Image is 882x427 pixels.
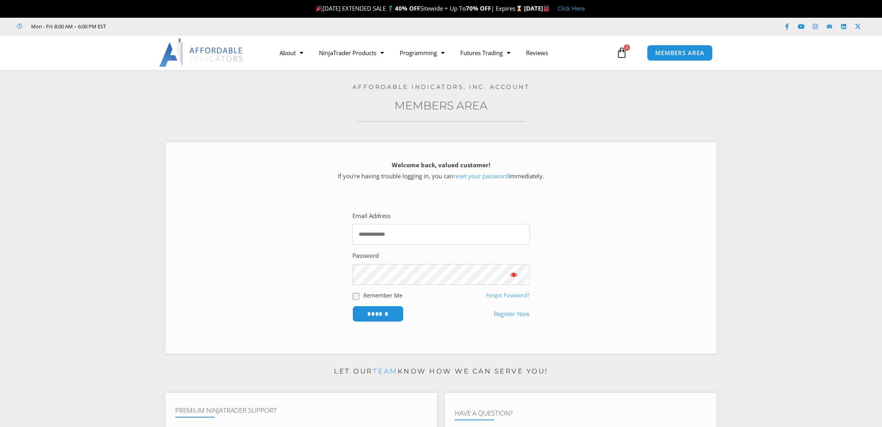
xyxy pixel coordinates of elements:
strong: [DATE] [524,4,550,12]
a: NinjaTrader Products [311,44,392,62]
a: About [272,44,311,62]
strong: Welcome back, valued customer! [392,161,490,169]
button: Show password [498,264,530,285]
img: ⌛ [516,6,522,11]
iframe: Customer reviews powered by Trustpilot [117,22,235,30]
p: If you’re having trouble logging in, you can immediately. [179,160,703,182]
a: Members Area [395,99,487,112]
h4: Have A Question? [455,409,707,417]
a: Affordable Indicators, Inc. Account [352,83,530,91]
a: Programming [392,44,452,62]
h4: Premium NinjaTrader Support [175,407,427,414]
a: 0 [604,41,639,64]
span: [DATE] EXTENDED SALE 🏌️‍♂️ Sitewide + Up To | Expires [314,4,524,12]
label: Password [352,250,379,261]
a: Reviews [518,44,556,62]
a: MEMBERS AREA [647,45,713,61]
span: Mon - Fri: 8:00 AM – 6:00 PM EST [29,22,106,31]
nav: Menu [272,44,614,62]
strong: 70% OFF [466,4,491,12]
a: Register Now [494,309,530,320]
p: Let our know how we can serve you! [165,365,717,378]
img: 🏭 [543,6,549,11]
a: team [373,367,398,375]
a: Futures Trading [452,44,518,62]
label: Remember Me [363,291,402,299]
img: 🎉 [316,6,322,11]
img: LogoAI | Affordable Indicators – NinjaTrader [159,39,244,67]
span: MEMBERS AREA [655,50,704,56]
span: 0 [624,44,630,51]
a: Click Here [558,4,585,12]
label: Email Address [352,211,391,222]
a: Forgot Password? [486,292,530,299]
a: reset your password [453,172,509,180]
strong: 40% OFF [395,4,420,12]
